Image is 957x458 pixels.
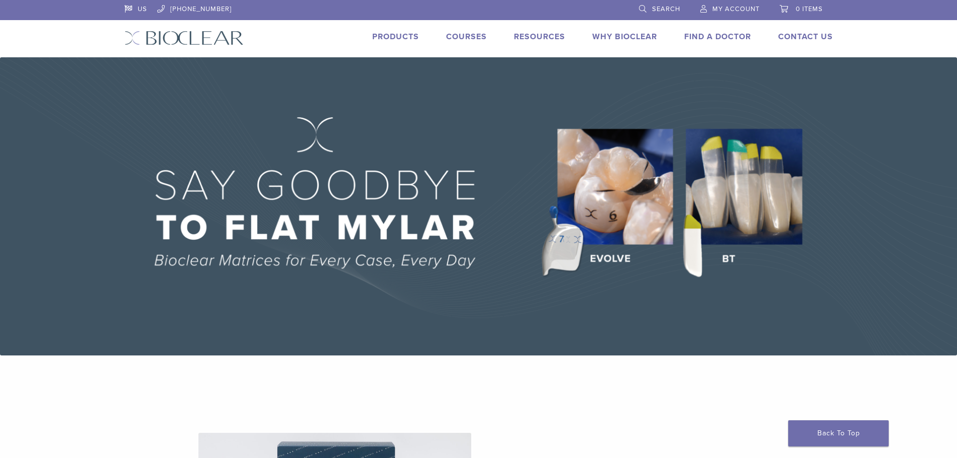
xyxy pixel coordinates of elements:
[684,32,751,42] a: Find A Doctor
[446,32,487,42] a: Courses
[372,32,419,42] a: Products
[778,32,833,42] a: Contact Us
[652,5,680,13] span: Search
[712,5,760,13] span: My Account
[796,5,823,13] span: 0 items
[592,32,657,42] a: Why Bioclear
[788,420,889,446] a: Back To Top
[125,31,244,45] img: Bioclear
[514,32,565,42] a: Resources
